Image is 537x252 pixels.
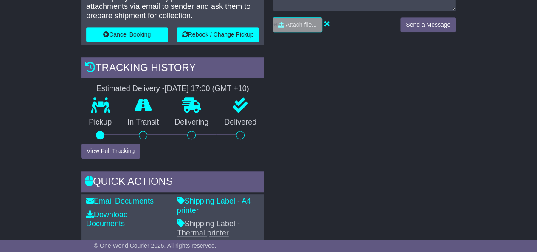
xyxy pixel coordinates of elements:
a: Shipping Label - Thermal printer [177,219,240,237]
button: Cancel Booking [86,27,168,42]
button: Send a Message [400,17,456,32]
p: Delivered [216,118,264,127]
p: Delivering [167,118,216,127]
button: Rebook / Change Pickup [177,27,259,42]
div: Estimated Delivery - [81,84,264,93]
p: In Transit [120,118,167,127]
a: Download Documents [86,210,128,228]
a: Shipping Label - A4 printer [177,197,251,215]
div: Quick Actions [81,171,264,194]
a: Email Documents [86,197,154,205]
p: Pickup [81,118,120,127]
button: View Full Tracking [81,144,140,159]
span: © One World Courier 2025. All rights reserved. [94,242,216,249]
div: [DATE] 17:00 (GMT +10) [165,84,249,93]
div: Tracking history [81,57,264,80]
